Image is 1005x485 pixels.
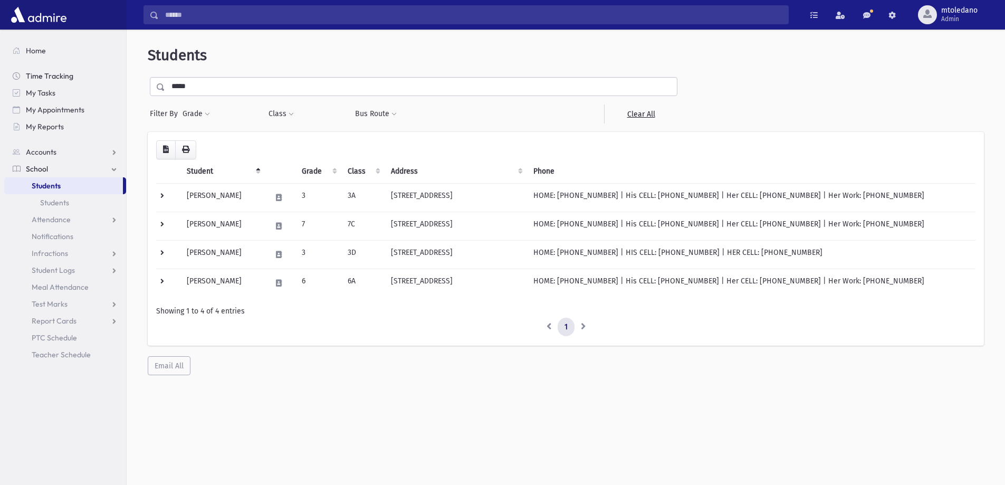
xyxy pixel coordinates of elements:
[180,240,265,269] td: [PERSON_NAME]
[385,240,527,269] td: [STREET_ADDRESS]
[341,159,385,184] th: Class: activate to sort column ascending
[4,346,126,363] a: Teacher Schedule
[32,265,75,275] span: Student Logs
[341,183,385,212] td: 3A
[32,232,73,241] span: Notifications
[385,269,527,297] td: [STREET_ADDRESS]
[4,101,126,118] a: My Appointments
[295,269,341,297] td: 6
[941,6,978,15] span: mtoledano
[558,318,575,337] a: 1
[26,46,46,55] span: Home
[26,147,56,157] span: Accounts
[4,144,126,160] a: Accounts
[385,183,527,212] td: [STREET_ADDRESS]
[341,269,385,297] td: 6A
[4,296,126,312] a: Test Marks
[32,350,91,359] span: Teacher Schedule
[26,88,55,98] span: My Tasks
[156,140,176,159] button: CSV
[527,212,975,240] td: HOME: [PHONE_NUMBER] | His CELL: [PHONE_NUMBER] | Her CELL: [PHONE_NUMBER] | Her Work: [PHONE_NUM...
[32,282,89,292] span: Meal Attendance
[26,164,48,174] span: School
[341,212,385,240] td: 7C
[32,215,71,224] span: Attendance
[148,356,190,375] button: Email All
[4,329,126,346] a: PTC Schedule
[341,240,385,269] td: 3D
[148,46,207,64] span: Students
[295,240,341,269] td: 3
[180,159,265,184] th: Student: activate to sort column descending
[4,262,126,279] a: Student Logs
[32,249,68,258] span: Infractions
[32,333,77,343] span: PTC Schedule
[4,177,123,194] a: Students
[32,181,61,191] span: Students
[175,140,196,159] button: Print
[4,42,126,59] a: Home
[527,240,975,269] td: HOME: [PHONE_NUMBER] | HIS CELL: [PHONE_NUMBER] | HER CELL: [PHONE_NUMBER]
[295,212,341,240] td: 7
[295,159,341,184] th: Grade: activate to sort column ascending
[180,212,265,240] td: [PERSON_NAME]
[385,212,527,240] td: [STREET_ADDRESS]
[180,269,265,297] td: [PERSON_NAME]
[4,68,126,84] a: Time Tracking
[385,159,527,184] th: Address: activate to sort column ascending
[941,15,978,23] span: Admin
[32,299,68,309] span: Test Marks
[527,269,975,297] td: HOME: [PHONE_NUMBER] | His CELL: [PHONE_NUMBER] | Her CELL: [PHONE_NUMBER] | Her Work: [PHONE_NUM...
[295,183,341,212] td: 3
[4,211,126,228] a: Attendance
[4,312,126,329] a: Report Cards
[26,71,73,81] span: Time Tracking
[156,306,975,317] div: Showing 1 to 4 of 4 entries
[355,104,397,123] button: Bus Route
[4,228,126,245] a: Notifications
[527,183,975,212] td: HOME: [PHONE_NUMBER] | His CELL: [PHONE_NUMBER] | Her CELL: [PHONE_NUMBER] | Her Work: [PHONE_NUM...
[180,183,265,212] td: [PERSON_NAME]
[268,104,294,123] button: Class
[4,84,126,101] a: My Tasks
[4,118,126,135] a: My Reports
[4,279,126,296] a: Meal Attendance
[8,4,69,25] img: AdmirePro
[4,160,126,177] a: School
[604,104,677,123] a: Clear All
[182,104,210,123] button: Grade
[4,245,126,262] a: Infractions
[32,316,76,326] span: Report Cards
[159,5,788,24] input: Search
[26,122,64,131] span: My Reports
[150,108,182,119] span: Filter By
[26,105,84,115] span: My Appointments
[4,194,126,211] a: Students
[527,159,975,184] th: Phone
